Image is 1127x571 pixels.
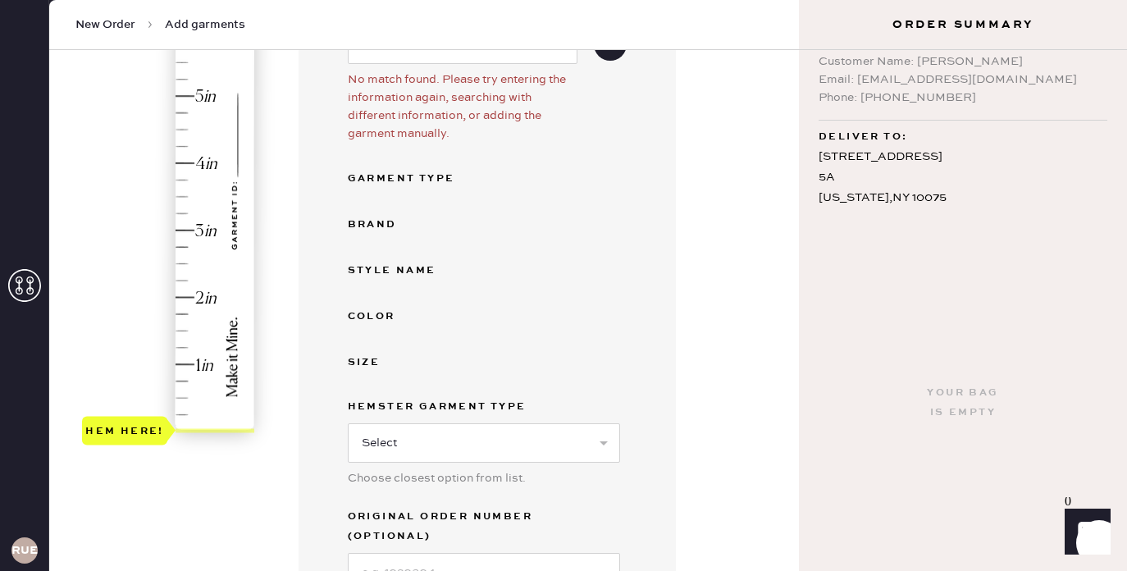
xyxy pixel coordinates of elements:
[1049,497,1120,568] iframe: Front Chat
[348,307,479,327] div: Color
[819,147,1107,209] div: [STREET_ADDRESS] 5A [US_STATE] , NY 10075
[348,71,577,143] div: No match found. Please try entering the information again, searching with different information, ...
[799,16,1127,33] h3: Order Summary
[165,16,245,33] span: Add garments
[348,507,620,546] label: Original Order Number (Optional)
[85,421,164,441] div: Hem here!
[819,53,1107,71] div: Customer Name: [PERSON_NAME]
[819,127,907,147] span: Deliver to:
[11,545,38,556] h3: RUESA
[927,383,998,423] div: Your bag is empty
[348,215,479,235] div: Brand
[75,16,135,33] span: New Order
[348,169,479,189] div: Garment Type
[348,469,620,487] div: Choose closest option from list.
[819,89,1107,107] div: Phone: [PHONE_NUMBER]
[348,261,479,281] div: Style name
[348,397,620,417] label: Hemster Garment Type
[348,353,479,372] div: Size
[819,71,1107,89] div: Email: [EMAIL_ADDRESS][DOMAIN_NAME]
